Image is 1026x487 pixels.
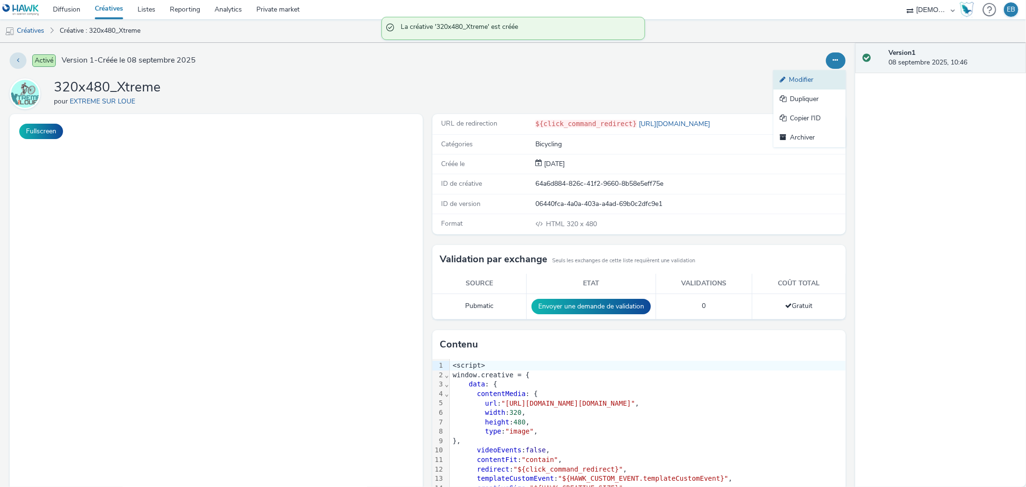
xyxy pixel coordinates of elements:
button: Fullscreen [19,124,63,139]
div: : , [450,455,845,465]
span: 320 x 480 [545,219,597,229]
span: ID de version [441,199,481,208]
span: HTML [546,219,567,229]
h3: Validation par exchange [440,252,547,267]
span: "image" [506,427,534,435]
span: false [526,446,546,454]
img: undefined Logo [2,4,39,16]
div: 3 [432,380,444,389]
div: window.creative = { [450,371,845,380]
span: Catégories [441,140,473,149]
small: Seuls les exchanges de cette liste requièrent une validation [552,257,695,265]
a: Archiver [773,128,846,147]
code: ${click_command_redirect} [535,120,637,128]
span: Fold line [444,390,449,397]
div: 1 [432,361,444,371]
a: Créative : 320x480_Xtreme [55,19,145,42]
div: <script> [450,361,845,371]
span: "contain" [521,456,558,463]
div: Création 08 septembre 2025, 10:46 [542,159,565,169]
span: pour [54,97,70,106]
span: Gratuit [785,301,812,310]
img: EXTREME SUR LOUE [11,80,39,108]
span: URL de redirection [441,119,497,128]
div: 10 [432,446,444,455]
th: Etat [526,274,656,294]
div: : , [450,408,845,418]
span: "${HAWK_CUSTOM_EVENT.templateCustomEvent}" [558,474,728,482]
div: 7 [432,418,444,427]
span: 480 [514,418,526,426]
h1: 320x480_Xtreme [54,78,161,97]
a: [URL][DOMAIN_NAME] [637,119,714,128]
div: 8 [432,427,444,436]
span: url [485,399,497,407]
span: redirect [477,465,509,473]
div: : , [450,446,845,455]
div: 13 [432,474,444,484]
span: Format [441,219,463,228]
span: data [469,380,485,388]
div: Bicycling [535,140,844,149]
span: Fold line [444,371,449,379]
div: : { [450,389,845,399]
div: 4 [432,389,444,399]
span: type [485,427,501,435]
td: Pubmatic [432,294,527,319]
div: 06440fca-4a0a-403a-a4ad-69b0c2dfc9e1 [535,199,844,209]
th: Coût total [752,274,846,294]
span: ID de créative [441,179,482,188]
a: Hawk Academy [960,2,978,17]
span: "[URL][DOMAIN_NAME][DOMAIN_NAME]" [501,399,635,407]
span: videoEvents [477,446,522,454]
span: Fold line [444,380,449,388]
span: [DATE] [542,159,565,168]
a: EXTREME SUR LOUE [70,97,139,106]
span: Activé [32,54,56,67]
img: mobile [5,26,14,36]
th: Validations [656,274,752,294]
div: 12 [432,465,444,474]
span: templateCustomEvent [477,474,554,482]
div: : , [450,427,845,436]
span: width [485,409,505,416]
span: La créative '320x480_Xtreme' est créée [401,22,635,35]
span: Version 1 - Créée le 08 septembre 2025 [62,55,196,66]
div: : , [450,418,845,427]
div: : , [450,465,845,474]
th: Source [432,274,527,294]
div: 08 septembre 2025, 10:46 [888,48,1018,68]
span: "${click_command_redirect}" [514,465,623,473]
span: contentMedia [477,390,526,397]
span: height [485,418,509,426]
h3: Contenu [440,337,478,352]
div: }, [450,436,845,446]
div: 5 [432,398,444,408]
span: Créée le [441,159,465,168]
span: 0 [702,301,706,310]
div: 11 [432,455,444,465]
div: 2 [432,371,444,380]
a: Dupliquer [773,90,846,109]
span: contentFit [477,456,518,463]
a: Copier l'ID [773,109,846,128]
div: 6 [432,408,444,418]
img: Hawk Academy [960,2,974,17]
div: : { [450,380,845,389]
div: 64a6d884-826c-41f2-9660-8b58e5eff75e [535,179,844,189]
a: Modifier [773,70,846,90]
strong: Version 1 [888,48,915,57]
div: EB [1007,2,1015,17]
div: : , [450,399,845,409]
button: Envoyer une demande de validation [532,299,651,314]
a: EXTREME SUR LOUE [10,89,44,98]
div: 9 [432,436,444,446]
div: : , [450,474,845,484]
span: 320 [509,409,521,416]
